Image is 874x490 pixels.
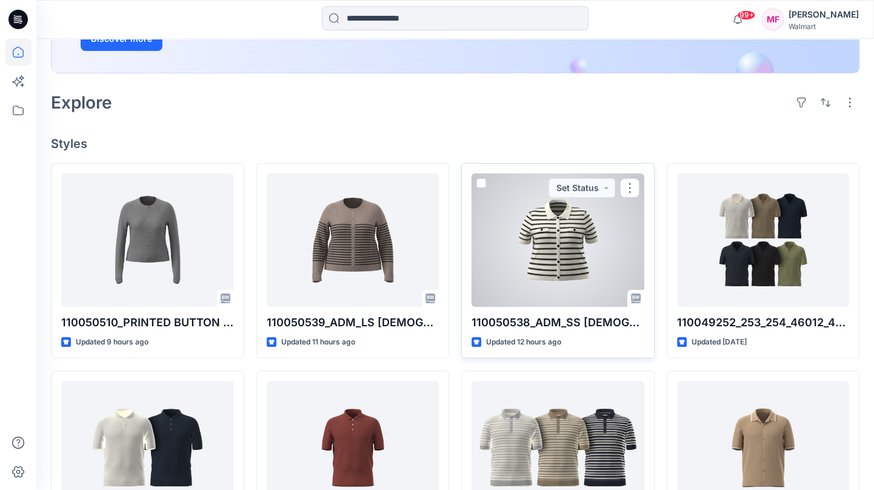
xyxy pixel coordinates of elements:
p: Updated 11 hours ago [281,336,355,349]
p: 110050538_ADM_SS [DEMOGRAPHIC_DATA] CARDI [472,314,644,331]
a: 110049252_253_254_46012_49136_49200_49138_ADM_WAVE JACQUARD LINEN BLENDED JOHNNY SWEATER POLO - 副本 [677,173,850,307]
h4: Styles [51,136,859,151]
div: Walmart [789,22,859,31]
span: 99+ [737,10,755,20]
a: 110050539_ADM_LS LADY CARDI [267,173,439,307]
button: Discover more [81,27,162,51]
a: Discover more [81,27,353,51]
p: 110050539_ADM_LS [DEMOGRAPHIC_DATA] CARDI [267,314,439,331]
p: 110049252_253_254_46012_49136_49200_49138_ADM_WAVE JACQUARD LINEN BLENDED [PERSON_NAME] POLO - 副本 [677,314,850,331]
div: MF [762,8,784,30]
h2: Explore [51,93,112,112]
a: 110050538_ADM_SS LADY CARDI [472,173,644,307]
div: [PERSON_NAME] [789,7,859,22]
p: Updated 12 hours ago [486,336,561,349]
p: Updated 9 hours ago [76,336,148,349]
a: 110050510_PRINTED BUTTON FRONT CARDIGAN [61,173,234,307]
p: Updated [DATE] [692,336,747,349]
p: 110050510_PRINTED BUTTON FRONT CARDIGAN [61,314,234,331]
